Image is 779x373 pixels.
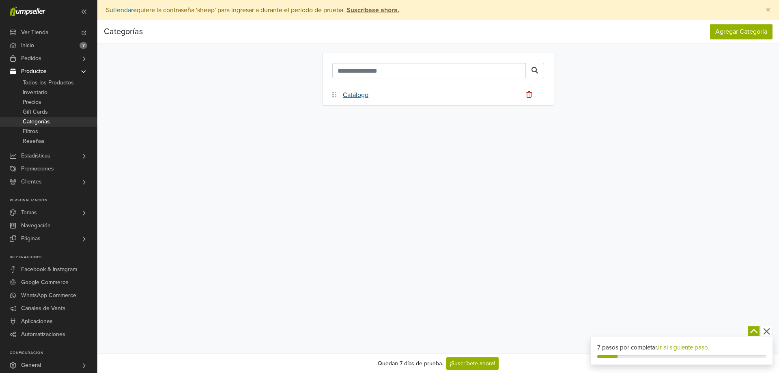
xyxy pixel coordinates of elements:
p: Personalización [10,198,97,203]
a: ¡Suscríbete ahora! [446,357,499,370]
strong: Suscríbase ahora. [346,6,399,14]
span: Ver Tienda [21,26,48,39]
span: Estadísticas [21,149,50,162]
p: Configuración [10,351,97,356]
a: tienda [113,6,131,14]
div: 7 pasos por completar. [597,343,766,352]
span: Filtros [23,127,38,136]
span: Aplicaciones [21,315,53,328]
span: Canales de Venta [21,302,65,315]
span: Google Commerce [21,276,69,289]
span: Clientes [21,175,42,188]
a: Catálogo [343,90,368,100]
span: Promociones [21,162,54,175]
button: Close [757,0,779,20]
span: Todos los Productos [23,78,74,88]
span: Navegación [21,219,51,232]
span: WhatsApp Commerce [21,289,76,302]
span: Inicio [21,39,34,52]
span: 7 [80,42,87,49]
span: Páginas [21,232,41,245]
span: General [21,359,41,372]
button: Agregar Categoría [710,24,773,39]
span: Automatizaciones [21,328,65,341]
span: Inventario [23,88,47,97]
span: Temas [21,206,37,219]
span: Categorías [104,24,143,40]
span: Pedidos [21,52,41,65]
div: Quedan 7 días de prueba. [378,359,443,368]
span: Reseñas [23,136,45,146]
a: Suscríbase ahora. [345,6,399,14]
span: Precios [23,97,41,107]
a: Ir al siguiente paso. [658,344,709,351]
span: Gift Cards [23,107,48,117]
span: × [766,4,770,16]
span: Categorías [23,117,50,127]
span: Facebook & Instagram [21,263,77,276]
p: Integraciones [10,255,97,260]
span: Productos [21,65,47,78]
